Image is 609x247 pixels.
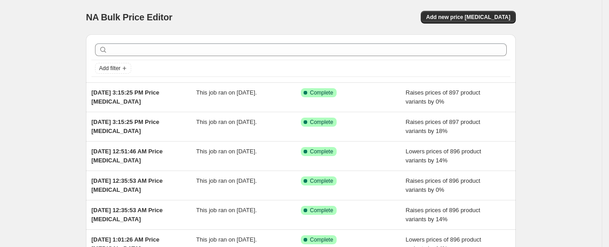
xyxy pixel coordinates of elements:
span: [DATE] 12:35:53 AM Price [MEDICAL_DATA] [91,177,163,193]
span: This job ran on [DATE]. [196,119,257,125]
span: Add filter [99,65,120,72]
span: Complete [310,177,333,185]
span: Raises prices of 896 product variants by 0% [406,177,481,193]
span: Complete [310,236,333,243]
span: Complete [310,207,333,214]
span: NA Bulk Price Editor [86,12,172,22]
span: This job ran on [DATE]. [196,236,257,243]
span: This job ran on [DATE]. [196,177,257,184]
span: Complete [310,148,333,155]
span: Raises prices of 896 product variants by 14% [406,207,481,223]
span: This job ran on [DATE]. [196,148,257,155]
span: [DATE] 12:51:46 AM Price [MEDICAL_DATA] [91,148,163,164]
span: This job ran on [DATE]. [196,89,257,96]
span: [DATE] 3:15:25 PM Price [MEDICAL_DATA] [91,89,159,105]
span: [DATE] 3:15:25 PM Price [MEDICAL_DATA] [91,119,159,134]
span: Complete [310,119,333,126]
span: Raises prices of 897 product variants by 0% [406,89,481,105]
button: Add filter [95,63,131,74]
button: Add new price [MEDICAL_DATA] [421,11,516,24]
span: [DATE] 12:35:53 AM Price [MEDICAL_DATA] [91,207,163,223]
span: Complete [310,89,333,96]
span: Raises prices of 897 product variants by 18% [406,119,481,134]
span: Add new price [MEDICAL_DATA] [426,14,510,21]
span: Lowers prices of 896 product variants by 14% [406,148,481,164]
span: This job ran on [DATE]. [196,207,257,214]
